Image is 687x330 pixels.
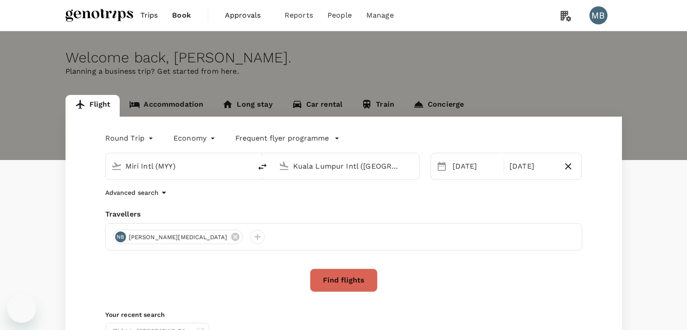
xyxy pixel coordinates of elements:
iframe: Button to launch messaging window [7,294,36,323]
p: Frequent flyer programme [235,133,329,144]
div: Round Trip [105,131,156,146]
span: Reports [285,10,313,21]
span: Manage [366,10,394,21]
div: NB[PERSON_NAME][MEDICAL_DATA] [113,230,243,244]
div: [DATE] [449,157,502,175]
a: Concierge [404,95,473,117]
p: Planning a business trip? Get started from here. [65,66,622,77]
span: Book [172,10,191,21]
div: MB [589,6,608,24]
button: delete [252,156,273,178]
span: [PERSON_NAME][MEDICAL_DATA] [123,233,233,242]
div: Welcome back , [PERSON_NAME] . [65,49,622,66]
a: Car rental [282,95,352,117]
button: Advanced search [105,187,169,198]
p: Your recent search [105,310,582,319]
button: Find flights [310,269,378,292]
div: NB [115,231,126,242]
button: Frequent flyer programme [235,133,340,144]
button: Open [245,165,247,167]
a: Accommodation [120,95,213,117]
div: Travellers [105,209,582,220]
input: Going to [293,159,400,173]
a: Long stay [213,95,282,117]
a: Train [352,95,404,117]
input: Depart from [126,159,233,173]
button: Open [413,165,415,167]
div: Economy [173,131,217,146]
span: Trips [140,10,158,21]
a: Flight [65,95,120,117]
img: Genotrips - ALL [65,5,133,25]
div: [DATE] [506,157,559,175]
span: Approvals [225,10,270,21]
p: Advanced search [105,188,159,197]
span: People [327,10,352,21]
